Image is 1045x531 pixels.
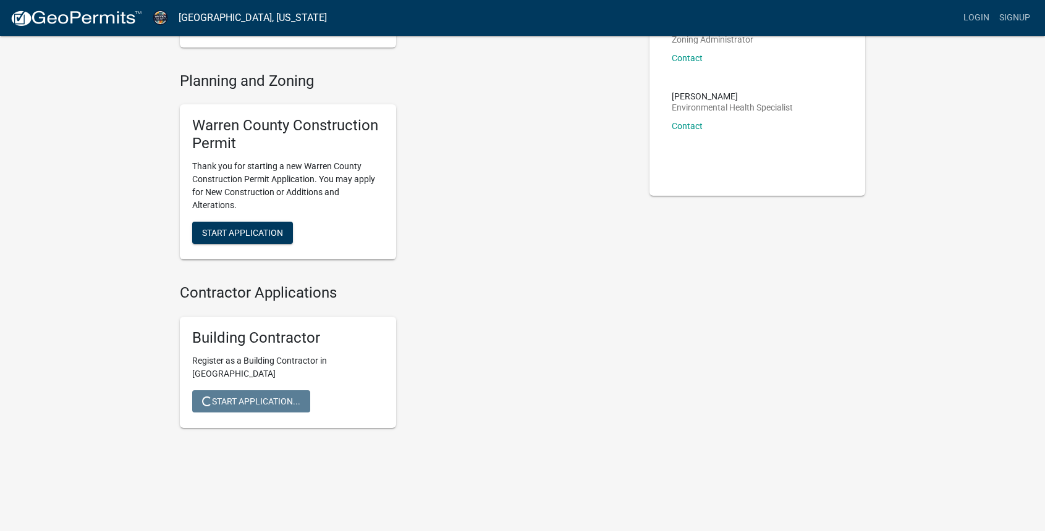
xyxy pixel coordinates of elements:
[192,329,384,347] h5: Building Contractor
[192,354,384,380] p: Register as a Building Contractor in [GEOGRAPHIC_DATA]
[180,284,631,438] wm-workflow-list-section: Contractor Applications
[192,117,384,153] h5: Warren County Construction Permit
[180,72,631,90] h4: Planning and Zoning
[672,92,793,101] p: [PERSON_NAME]
[994,6,1035,30] a: Signup
[179,7,327,28] a: [GEOGRAPHIC_DATA], [US_STATE]
[202,396,300,406] span: Start Application...
[180,284,631,302] h4: Contractor Applications
[672,53,703,63] a: Contact
[672,35,753,44] p: Zoning Administrator
[192,390,310,412] button: Start Application...
[192,222,293,244] button: Start Application
[192,160,384,212] p: Thank you for starting a new Warren County Construction Permit Application. You may apply for New...
[958,6,994,30] a: Login
[202,227,283,237] span: Start Application
[672,103,793,112] p: Environmental Health Specialist
[672,121,703,131] a: Contact
[152,9,169,26] img: Warren County, Iowa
